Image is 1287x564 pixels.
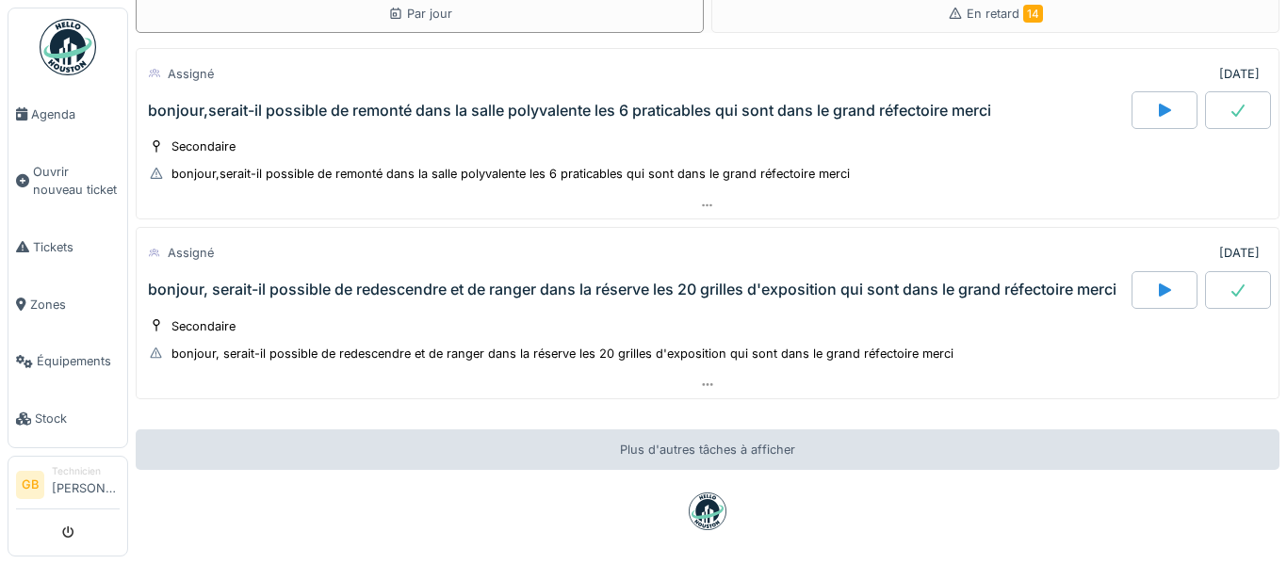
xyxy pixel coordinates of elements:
[136,429,1279,470] div: Plus d'autres tâches à afficher
[8,333,127,391] a: Équipements
[8,276,127,333] a: Zones
[1219,65,1260,83] div: [DATE]
[148,102,991,120] div: bonjour,serait-il possible de remonté dans la salle polyvalente les 6 praticables qui sont dans l...
[967,7,1043,21] span: En retard
[33,163,120,199] span: Ouvrir nouveau ticket
[1219,244,1260,262] div: [DATE]
[689,492,726,530] img: badge-BVDL4wpA.svg
[388,5,452,23] div: Par jour
[35,410,120,427] span: Stock
[168,65,214,83] div: Assigné
[148,281,1116,298] div: bonjour, serait-il possible de redescendre et de ranger dans la réserve les 20 grilles d'expositi...
[30,296,120,314] span: Zones
[171,345,953,363] div: bonjour, serait-il possible de redescendre et de ranger dans la réserve les 20 grilles d'expositi...
[40,19,96,75] img: Badge_color-CXgf-gQk.svg
[52,464,120,478] div: Technicien
[171,165,850,183] div: bonjour,serait-il possible de remonté dans la salle polyvalente les 6 praticables qui sont dans l...
[31,105,120,123] span: Agenda
[1023,5,1043,23] span: 14
[8,218,127,276] a: Tickets
[37,352,120,370] span: Équipements
[8,86,127,143] a: Agenda
[8,143,127,218] a: Ouvrir nouveau ticket
[168,244,214,262] div: Assigné
[52,464,120,505] li: [PERSON_NAME]
[171,137,236,155] div: Secondaire
[8,390,127,447] a: Stock
[16,464,120,509] a: GB Technicien[PERSON_NAME]
[16,471,44,499] li: GB
[33,238,120,256] span: Tickets
[171,317,236,335] div: Secondaire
